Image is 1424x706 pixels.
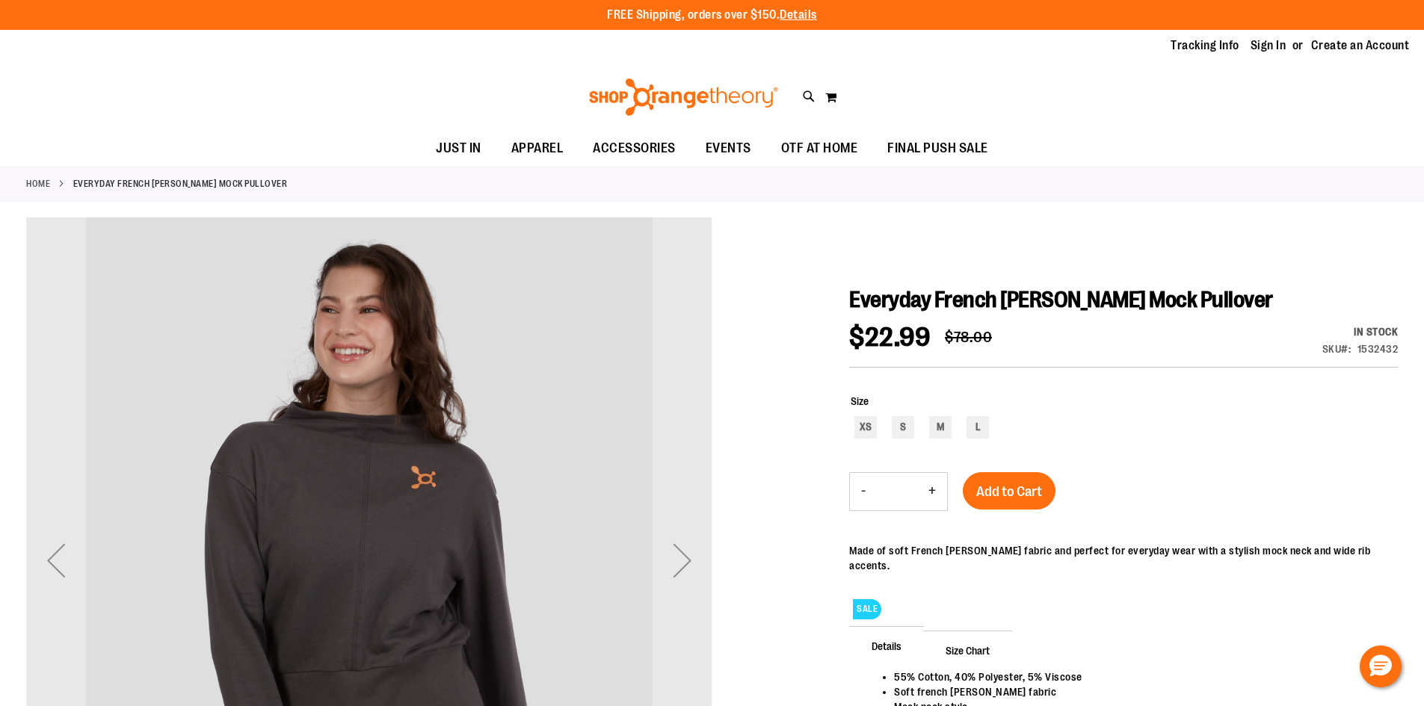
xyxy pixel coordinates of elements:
[26,177,50,191] a: Home
[929,416,952,439] div: M
[849,287,1273,312] span: Everyday French [PERSON_NAME] Mock Pullover
[887,131,988,165] span: FINAL PUSH SALE
[923,631,1012,669] span: Size Chart
[967,416,989,439] div: L
[1251,37,1286,54] a: Sign In
[578,131,691,166] a: ACCESSORIES
[892,416,914,439] div: S
[894,684,1383,699] li: Soft french [PERSON_NAME] fabric
[945,329,992,346] span: $78.00
[587,78,780,116] img: Shop Orangetheory
[1322,324,1399,339] div: Availability
[781,131,858,165] span: OTF AT HOME
[593,131,676,165] span: ACCESSORIES
[766,131,873,166] a: OTF AT HOME
[976,483,1042,500] span: Add to Cart
[872,131,1003,166] a: FINAL PUSH SALE
[849,322,930,353] span: $22.99
[877,474,917,510] input: Product quantity
[917,473,947,510] button: Increase product quantity
[1357,341,1399,356] div: 1532432
[1322,343,1351,355] strong: SKU
[706,131,751,165] span: EVENTS
[853,599,881,619] span: SALE
[963,472,1055,510] button: Add to Cart
[421,131,496,166] a: JUST IN
[851,395,869,407] span: Size
[436,131,481,165] span: JUST IN
[1360,645,1402,687] button: Hello, have a question? Let’s chat.
[849,543,1398,573] div: Made of soft French [PERSON_NAME] fabric and perfect for everyday wear with a stylish mock neck a...
[849,626,924,665] span: Details
[894,669,1383,684] li: 55% Cotton, 40% Polyester, 5% Viscose
[607,7,817,24] p: FREE Shipping, orders over $150.
[1322,324,1399,339] div: In stock
[1171,37,1239,54] a: Tracking Info
[1311,37,1410,54] a: Create an Account
[73,177,288,191] strong: Everyday French [PERSON_NAME] Mock Pullover
[850,473,877,510] button: Decrease product quantity
[496,131,579,165] a: APPAREL
[691,131,766,166] a: EVENTS
[854,416,877,439] div: XS
[780,8,817,22] a: Details
[511,131,564,165] span: APPAREL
